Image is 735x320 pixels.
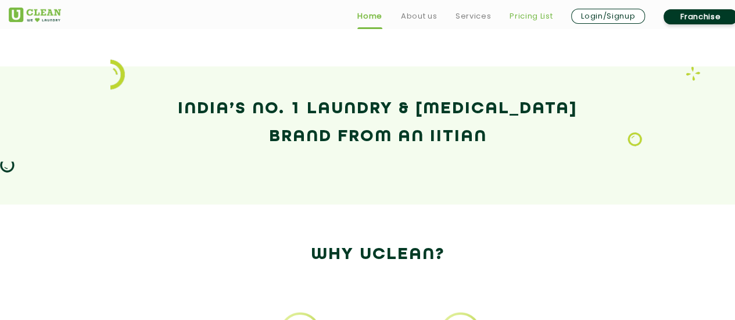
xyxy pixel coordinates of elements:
img: Laundry wash and iron [686,66,700,81]
a: About us [401,9,437,23]
img: icon_2.png [110,59,125,89]
img: Laundry [628,132,642,147]
img: UClean Laundry and Dry Cleaning [9,8,61,22]
a: Services [456,9,491,23]
a: Pricing List [510,9,553,23]
a: Home [357,9,382,23]
a: Login/Signup [571,9,645,24]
